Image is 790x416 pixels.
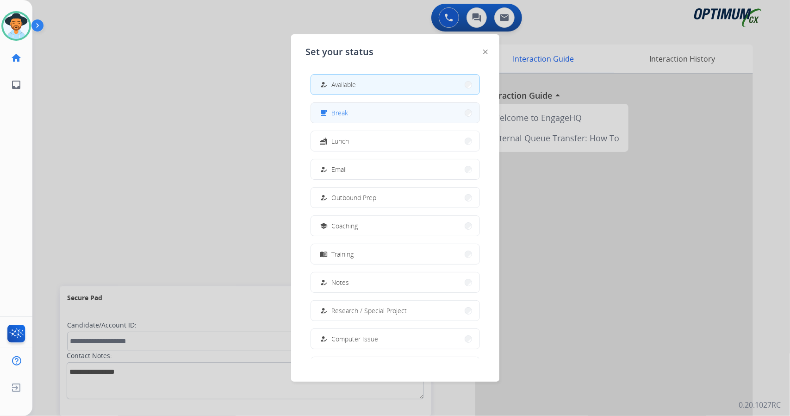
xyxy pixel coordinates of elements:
[320,278,328,286] mat-icon: how_to_reg
[332,80,356,89] span: Available
[311,131,479,151] button: Lunch
[320,165,328,173] mat-icon: how_to_reg
[311,216,479,236] button: Coaching
[311,301,479,321] button: Research / Special Project
[3,13,29,39] img: avatar
[311,329,479,349] button: Computer Issue
[320,307,328,315] mat-icon: how_to_reg
[11,52,22,63] mat-icon: home
[332,136,349,146] span: Lunch
[332,277,349,287] span: Notes
[311,159,479,179] button: Email
[306,45,374,58] span: Set your status
[739,399,781,410] p: 0.20.1027RC
[332,164,347,174] span: Email
[320,109,328,117] mat-icon: free_breakfast
[332,249,354,259] span: Training
[320,335,328,343] mat-icon: how_to_reg
[320,222,328,230] mat-icon: school
[320,250,328,258] mat-icon: menu_book
[311,244,479,264] button: Training
[311,188,479,208] button: Outbound Prep
[311,75,479,95] button: Available
[320,81,328,88] mat-icon: how_to_reg
[332,221,358,231] span: Coaching
[332,108,348,118] span: Break
[320,137,328,145] mat-icon: fastfood
[332,306,407,315] span: Research / Special Project
[332,334,379,344] span: Computer Issue
[311,357,479,377] button: Internet Issue
[332,193,377,202] span: Outbound Prep
[311,103,479,123] button: Break
[11,79,22,90] mat-icon: inbox
[483,50,488,54] img: close-button
[311,272,479,292] button: Notes
[320,194,328,202] mat-icon: how_to_reg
